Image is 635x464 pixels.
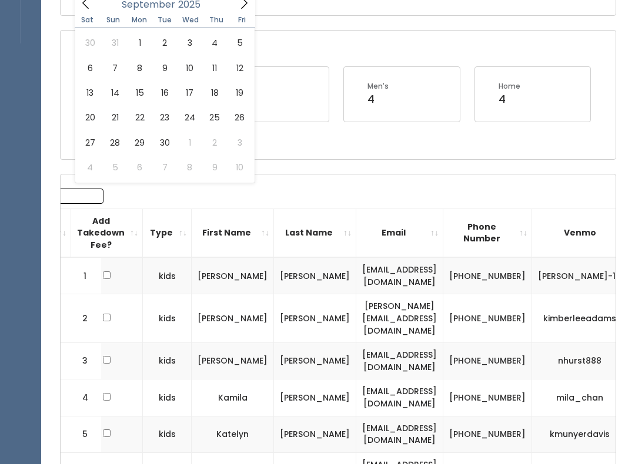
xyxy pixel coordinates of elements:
td: [PHONE_NUMBER] [443,343,532,379]
th: Add Takedown Fee?: activate to sort column ascending [71,209,143,257]
span: September 7, 2025 [102,56,127,80]
span: September 21, 2025 [102,105,127,130]
span: September 5, 2025 [227,31,252,55]
span: Wed [178,16,203,23]
td: Katelyn [192,416,274,452]
td: [EMAIL_ADDRESS][DOMAIN_NAME] [356,343,443,379]
td: [PERSON_NAME] [192,257,274,294]
span: October 1, 2025 [178,130,202,155]
td: [PERSON_NAME] [274,257,356,294]
th: Email: activate to sort column ascending [356,209,443,257]
span: September 25, 2025 [202,105,227,130]
span: September 8, 2025 [128,56,152,80]
span: September 1, 2025 [128,31,152,55]
td: [EMAIL_ADDRESS][DOMAIN_NAME] [356,257,443,294]
span: October 4, 2025 [78,155,102,180]
td: 3 [61,343,102,379]
span: October 8, 2025 [178,155,202,180]
span: September 30, 2025 [152,130,177,155]
span: September 23, 2025 [152,105,177,130]
td: [PERSON_NAME] [274,294,356,343]
td: 1 [61,257,102,294]
span: September 16, 2025 [152,80,177,105]
th: First Name: activate to sort column ascending [192,209,274,257]
td: [PHONE_NUMBER] [443,257,532,294]
span: September 17, 2025 [178,80,202,105]
td: kids [143,416,192,452]
td: [PERSON_NAME] [192,343,274,379]
span: August 31, 2025 [102,31,127,55]
span: August 30, 2025 [78,31,102,55]
span: September 12, 2025 [227,56,252,80]
span: Fri [229,16,255,23]
span: September 11, 2025 [202,56,227,80]
div: 4 [367,92,389,107]
span: October 9, 2025 [202,155,227,180]
span: Mon [126,16,152,23]
td: kids [143,257,192,294]
span: September 20, 2025 [78,105,102,130]
span: September 10, 2025 [178,56,202,80]
span: September 19, 2025 [227,80,252,105]
span: September 29, 2025 [128,130,152,155]
span: October 3, 2025 [227,130,252,155]
span: October 10, 2025 [227,155,252,180]
span: September 4, 2025 [202,31,227,55]
span: September 13, 2025 [78,80,102,105]
td: [PERSON_NAME] [274,343,356,379]
span: Sun [101,16,126,23]
span: September 9, 2025 [152,56,177,80]
span: October 2, 2025 [202,130,227,155]
span: September 27, 2025 [78,130,102,155]
td: 4 [61,379,102,416]
th: Phone Number: activate to sort column ascending [443,209,532,257]
td: 2 [61,294,102,343]
td: [PERSON_NAME] [192,294,274,343]
td: [PHONE_NUMBER] [443,379,532,416]
span: September 3, 2025 [178,31,202,55]
td: [PERSON_NAME] [274,379,356,416]
td: [EMAIL_ADDRESS][DOMAIN_NAME] [356,416,443,452]
span: October 7, 2025 [152,155,177,180]
span: September 24, 2025 [178,105,202,130]
td: Kamila [192,379,274,416]
td: [PHONE_NUMBER] [443,416,532,452]
td: [EMAIL_ADDRESS][DOMAIN_NAME] [356,379,443,416]
span: September 26, 2025 [227,105,252,130]
span: Sat [75,16,101,23]
td: kids [143,379,192,416]
td: [PHONE_NUMBER] [443,294,532,343]
span: September 22, 2025 [128,105,152,130]
span: October 6, 2025 [128,155,152,180]
th: Type: activate to sort column ascending [143,209,192,257]
td: [PERSON_NAME][EMAIL_ADDRESS][DOMAIN_NAME] [356,294,443,343]
span: September 15, 2025 [128,80,152,105]
div: Home [499,81,520,92]
span: September 18, 2025 [202,80,227,105]
span: Thu [203,16,229,23]
span: Tue [152,16,178,23]
span: September 2, 2025 [152,31,177,55]
span: September 28, 2025 [102,130,127,155]
th: Last Name: activate to sort column ascending [274,209,356,257]
td: [PERSON_NAME] [274,416,356,452]
div: 4 [499,92,520,107]
span: October 5, 2025 [102,155,127,180]
span: September 14, 2025 [102,80,127,105]
td: kids [143,343,192,379]
td: 5 [61,416,102,452]
div: Men's [367,81,389,92]
td: kids [143,294,192,343]
span: September 6, 2025 [78,56,102,80]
